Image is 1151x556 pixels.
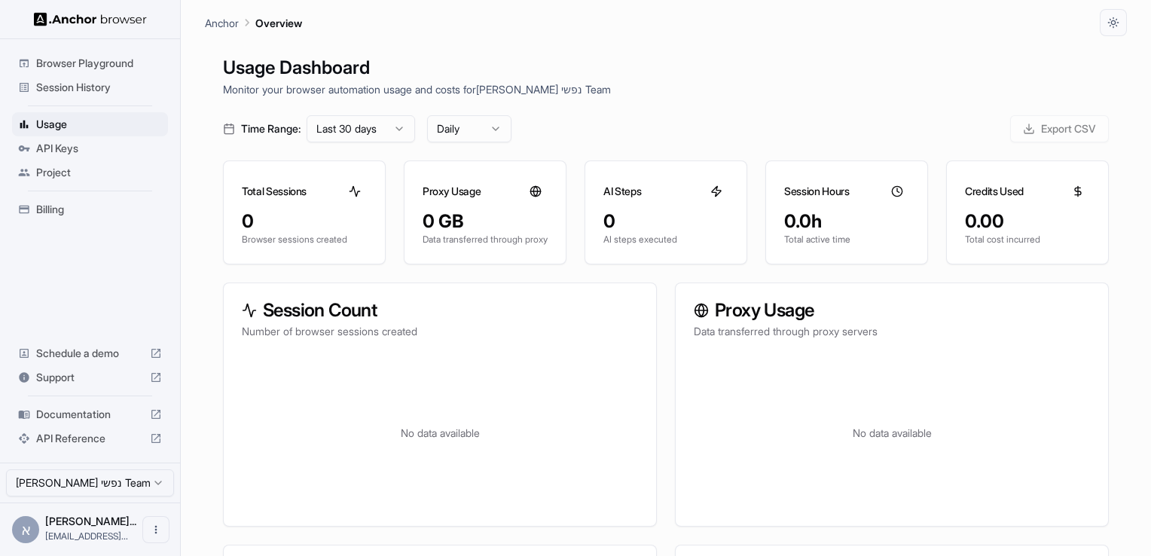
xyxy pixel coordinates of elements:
button: Open menu [142,516,169,543]
div: Usage [12,112,168,136]
div: 0 [242,209,367,234]
p: Overview [255,15,302,31]
span: Time Range: [241,121,301,136]
span: Usage [36,117,162,132]
span: Support [36,370,144,385]
div: Billing [12,197,168,221]
nav: breadcrumb [205,14,302,31]
h3: Total Sessions [242,184,307,199]
div: Schedule a demo [12,341,168,365]
div: א [12,516,39,543]
div: Session History [12,75,168,99]
p: Number of browser sessions created [242,324,638,339]
p: Monitor your browser automation usage and costs for [PERSON_NAME] נפשי Team [223,81,1109,97]
div: Project [12,160,168,185]
p: Data transferred through proxy servers [694,324,1090,339]
p: AI steps executed [603,234,728,246]
div: API Keys [12,136,168,160]
h3: Proxy Usage [694,301,1090,319]
span: API Reference [36,431,144,446]
h1: Usage Dashboard [223,54,1109,81]
h3: Proxy Usage [423,184,481,199]
h3: Credits Used [965,184,1024,199]
img: Anchor Logo [34,12,147,26]
span: nahi5566@gmail.com [45,530,128,542]
p: Anchor [205,15,239,31]
p: Total active time [784,234,909,246]
div: Browser Playground [12,51,168,75]
p: Total cost incurred [965,234,1090,246]
div: Documentation [12,402,168,426]
span: API Keys [36,141,162,156]
span: Schedule a demo [36,346,144,361]
span: אריאל נחום בן נפשי [45,515,136,527]
div: API Reference [12,426,168,451]
div: 0 [603,209,728,234]
p: Browser sessions created [242,234,367,246]
div: 0 GB [423,209,548,234]
div: 0.0h [784,209,909,234]
h3: Session Hours [784,184,849,199]
span: Session History [36,80,162,95]
span: Documentation [36,407,144,422]
div: No data available [242,357,638,508]
span: Project [36,165,162,180]
div: No data available [694,357,1090,508]
div: 0.00 [965,209,1090,234]
div: Support [12,365,168,390]
h3: AI Steps [603,184,641,199]
span: Billing [36,202,162,217]
p: Data transferred through proxy [423,234,548,246]
h3: Session Count [242,301,638,319]
span: Browser Playground [36,56,162,71]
